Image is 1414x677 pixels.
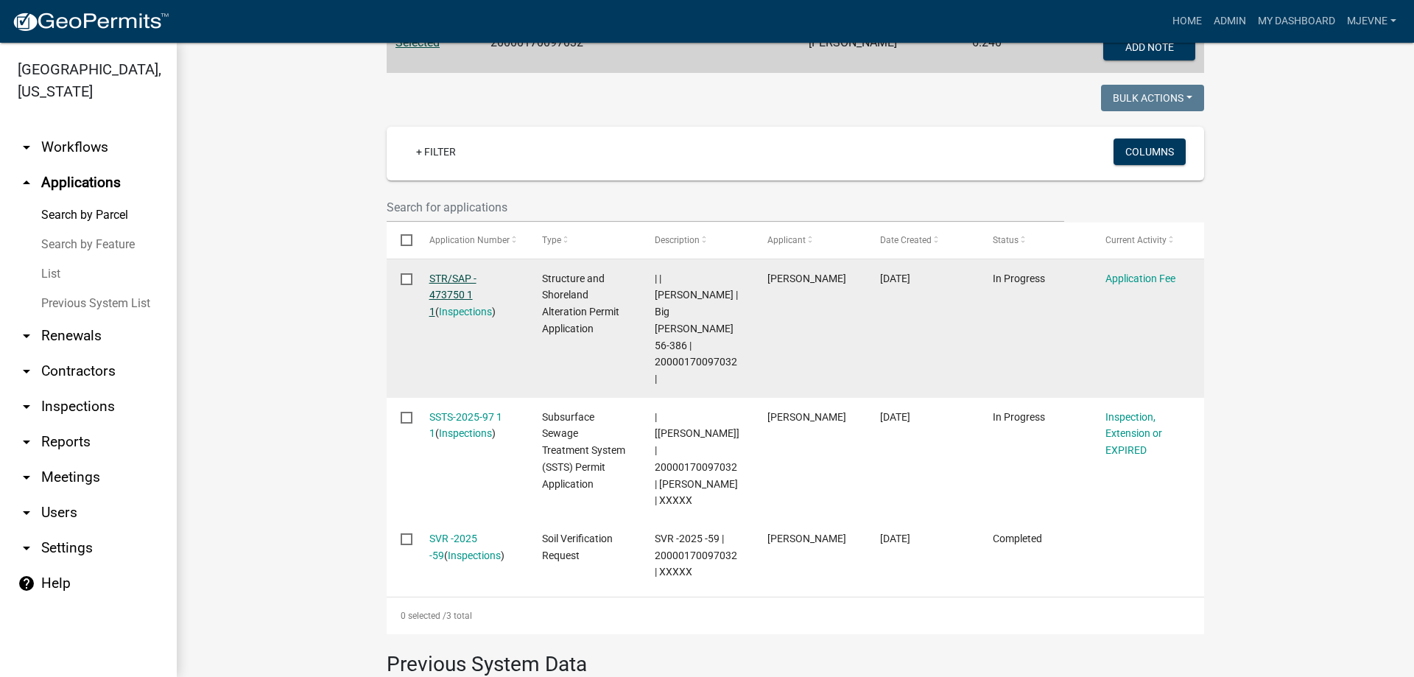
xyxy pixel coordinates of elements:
[439,427,492,439] a: Inspections
[880,411,910,423] span: 05/16/2025
[18,398,35,415] i: arrow_drop_down
[429,533,477,561] a: SVR -2025 -59
[429,530,514,564] div: ( )
[429,409,514,443] div: ( )
[18,539,35,557] i: arrow_drop_down
[429,235,510,245] span: Application Number
[18,362,35,380] i: arrow_drop_down
[800,25,963,74] td: [PERSON_NAME]
[18,138,35,156] i: arrow_drop_down
[401,611,446,621] span: 0 selected /
[1341,7,1402,35] a: MJevne
[542,411,625,490] span: Subsurface Sewage Treatment System (SSTS) Permit Application
[387,192,1064,222] input: Search for applications
[448,550,501,561] a: Inspections
[1105,273,1175,284] a: Application Fee
[429,273,476,318] a: STR/SAP - 473750 1 1
[993,235,1019,245] span: Status
[993,533,1042,544] span: Completed
[542,533,613,561] span: Soil Verification Request
[767,411,846,423] span: Scott M Ellingson
[767,533,846,544] span: Scott M Ellingson
[542,273,619,334] span: Structure and Shoreland Alteration Permit Application
[18,469,35,486] i: arrow_drop_down
[482,25,652,74] td: 20000170097032
[542,235,561,245] span: Type
[979,222,1091,258] datatable-header-cell: Status
[18,174,35,192] i: arrow_drop_up
[1208,7,1252,35] a: Admin
[18,504,35,522] i: arrow_drop_down
[1091,222,1204,258] datatable-header-cell: Current Activity
[767,235,806,245] span: Applicant
[963,25,1035,74] td: 6.240
[387,222,415,258] datatable-header-cell: Select
[18,575,35,592] i: help
[753,222,866,258] datatable-header-cell: Applicant
[641,222,753,258] datatable-header-cell: Description
[1125,41,1173,53] span: Add Note
[18,433,35,451] i: arrow_drop_down
[880,273,910,284] span: 09/04/2025
[655,235,700,245] span: Description
[1103,34,1195,60] button: Add Note
[429,411,502,440] a: SSTS-2025-97 1 1
[527,222,640,258] datatable-header-cell: Type
[993,411,1045,423] span: In Progress
[1114,138,1186,165] button: Columns
[1167,7,1208,35] a: Home
[866,222,979,258] datatable-header-cell: Date Created
[655,273,738,385] span: | | JESSICA L SEIBENICK | Big McDonald 56-386 | 20000170097032 |
[18,327,35,345] i: arrow_drop_down
[415,222,527,258] datatable-header-cell: Application Number
[880,533,910,544] span: 05/06/2025
[767,273,846,284] span: Andrew Seibenick
[439,306,492,318] a: Inspections
[1105,411,1162,457] a: Inspection, Extension or EXPIRED
[1252,7,1341,35] a: My Dashboard
[993,273,1045,284] span: In Progress
[655,411,739,507] span: | [Elizabeth Plaster] | 20000170097032 | JESSICA L SEIBENICK | XXXXX
[880,235,932,245] span: Date Created
[655,533,737,578] span: SVR -2025 -59 | 20000170097032 | XXXXX
[429,270,514,320] div: ( )
[1105,235,1167,245] span: Current Activity
[404,138,468,165] a: + Filter
[387,597,1204,634] div: 3 total
[1101,85,1204,111] button: Bulk Actions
